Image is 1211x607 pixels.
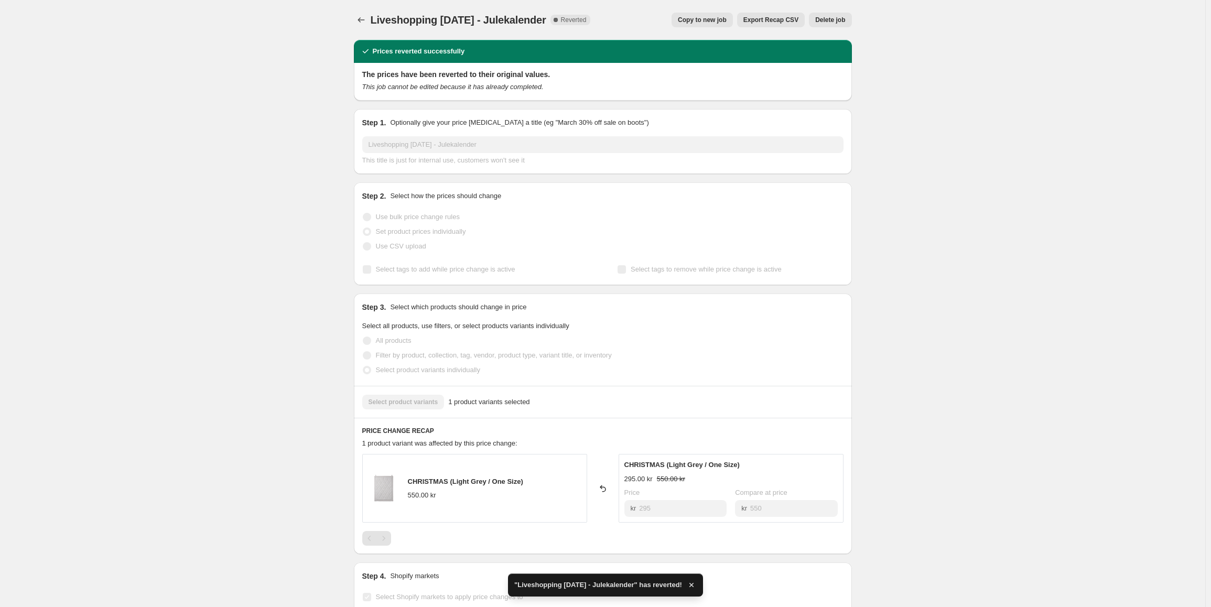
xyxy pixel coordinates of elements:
[743,16,798,24] span: Export Recap CSV
[362,191,386,201] h2: Step 2.
[376,351,612,359] span: Filter by product, collection, tag, vendor, product type, variant title, or inventory
[624,489,640,496] span: Price
[737,13,805,27] button: Export Recap CSV
[376,593,523,601] span: Select Shopify markets to apply price changes to
[362,571,386,581] h2: Step 4.
[362,427,844,435] h6: PRICE CHANGE RECAP
[514,580,682,590] span: "Liveshopping [DATE] - Julekalender" has reverted!
[362,302,386,312] h2: Step 3.
[376,265,515,273] span: Select tags to add while price change is active
[735,489,787,496] span: Compare at price
[376,242,426,250] span: Use CSV upload
[362,136,844,153] input: 30% off holiday sale
[376,337,412,344] span: All products
[631,265,782,273] span: Select tags to remove while price change is active
[376,366,480,374] span: Select product variants individually
[354,13,369,27] button: Price change jobs
[373,46,465,57] h2: Prices reverted successfully
[362,83,544,91] i: This job cannot be edited because it has already completed.
[368,473,399,504] img: christmas_calendar_lightgrey_pack_1_80x.png
[376,213,460,221] span: Use bulk price change rules
[376,227,466,235] span: Set product prices individually
[448,397,529,407] span: 1 product variants selected
[624,461,740,469] span: CHRISTMAS (Light Grey / One Size)
[815,16,845,24] span: Delete job
[678,16,727,24] span: Copy to new job
[657,474,685,484] strike: 550.00 kr
[390,191,501,201] p: Select how the prices should change
[390,302,526,312] p: Select which products should change in price
[561,16,587,24] span: Reverted
[672,13,733,27] button: Copy to new job
[624,474,653,484] div: 295.00 kr
[809,13,851,27] button: Delete job
[390,571,439,581] p: Shopify markets
[362,322,569,330] span: Select all products, use filters, or select products variants individually
[408,490,436,501] div: 550.00 kr
[371,14,546,26] span: Liveshopping [DATE] - Julekalender
[362,531,391,546] nav: Pagination
[362,69,844,80] h2: The prices have been reverted to their original values.
[408,478,523,485] span: CHRISTMAS (Light Grey / One Size)
[631,504,636,512] span: kr
[362,156,525,164] span: This title is just for internal use, customers won't see it
[362,439,517,447] span: 1 product variant was affected by this price change:
[390,117,648,128] p: Optionally give your price [MEDICAL_DATA] a title (eg "March 30% off sale on boots")
[362,117,386,128] h2: Step 1.
[741,504,747,512] span: kr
